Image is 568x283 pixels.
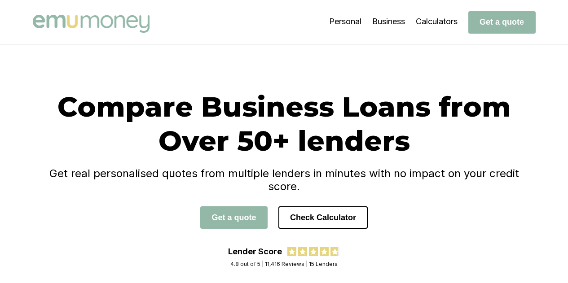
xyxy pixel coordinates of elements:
img: Emu Money logo [33,15,150,33]
button: Get a quote [468,11,536,34]
button: Get a quote [200,206,268,229]
img: review star [287,247,296,256]
h4: Get real personalised quotes from multiple lenders in minutes with no impact on your credit score. [33,167,536,193]
div: 4.8 out of 5 | 11,416 Reviews | 15 Lenders [230,261,338,267]
img: review star [330,247,339,256]
a: Check Calculator [278,213,368,222]
img: review star [309,247,318,256]
img: review star [298,247,307,256]
a: Get a quote [468,17,536,26]
div: Lender Score [228,247,282,256]
a: Get a quote [200,213,268,222]
button: Check Calculator [278,206,368,229]
h1: Compare Business Loans from Over 50+ lenders [33,90,536,158]
img: review star [320,247,329,256]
